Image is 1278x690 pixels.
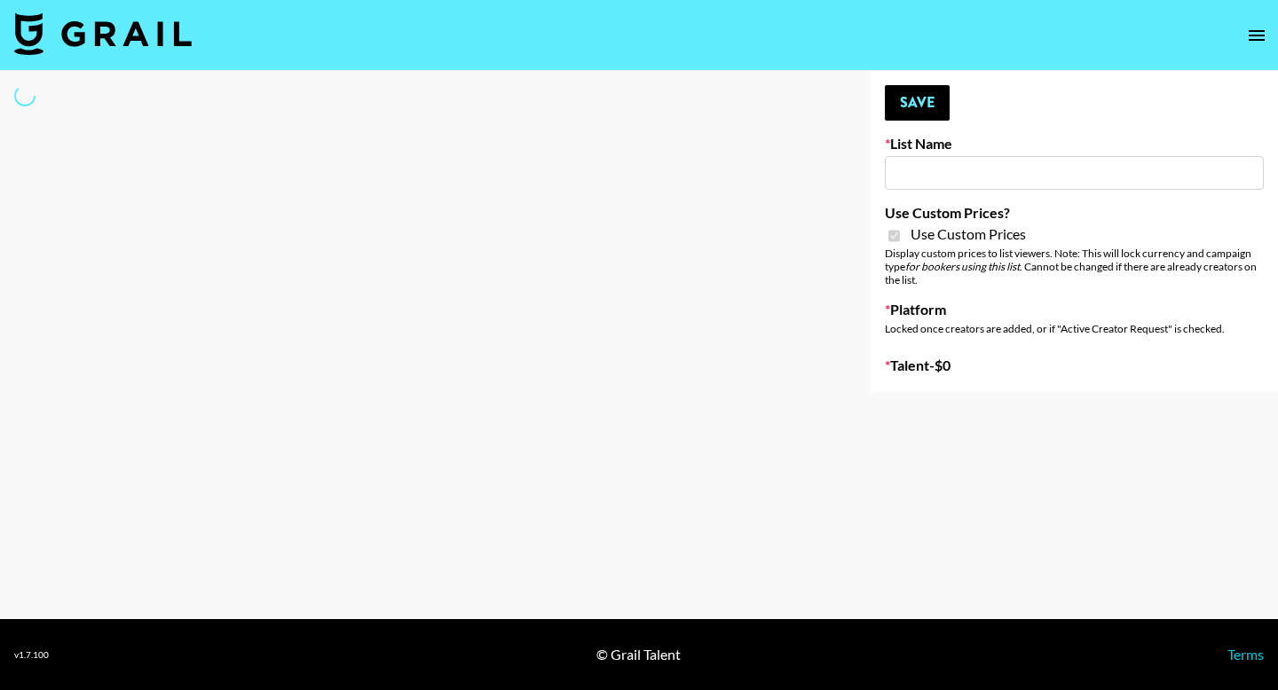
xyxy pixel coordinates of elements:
label: Use Custom Prices? [885,204,1264,222]
button: open drawer [1239,18,1274,53]
label: Talent - $ 0 [885,357,1264,374]
div: Display custom prices to list viewers. Note: This will lock currency and campaign type . Cannot b... [885,247,1264,286]
div: Locked once creators are added, or if "Active Creator Request" is checked. [885,322,1264,335]
em: for bookers using this list [905,260,1020,273]
img: Grail Talent [14,12,192,55]
label: Platform [885,301,1264,318]
label: List Name [885,135,1264,153]
div: v 1.7.100 [14,649,49,661]
button: Save [885,85,950,121]
a: Terms [1227,646,1264,663]
div: © Grail Talent [596,646,681,663]
span: Use Custom Prices [911,225,1026,243]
